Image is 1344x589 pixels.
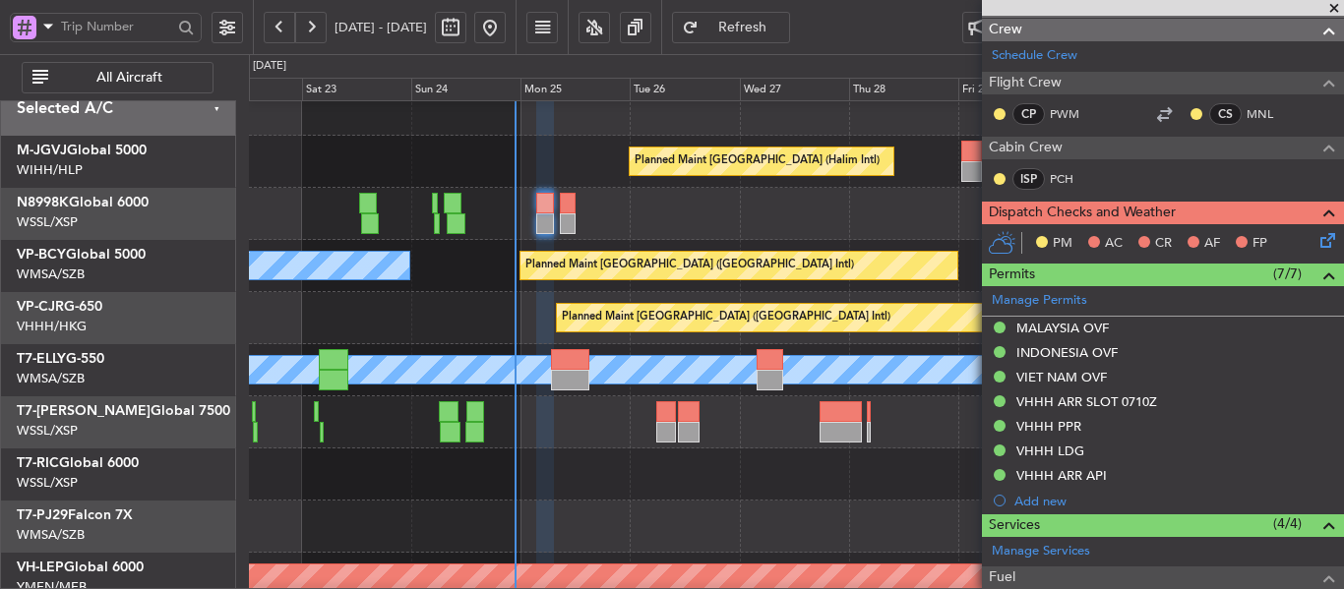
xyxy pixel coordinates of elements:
[1016,320,1109,336] div: MALAYSIA OVF
[740,78,849,101] div: Wed 27
[1050,105,1094,123] a: PWM
[17,161,83,179] a: WIHH/HLP
[989,264,1035,286] span: Permits
[411,78,520,101] div: Sun 24
[17,456,59,470] span: T7-RIC
[1050,170,1094,188] a: PCH
[1273,264,1302,284] span: (7/7)
[992,291,1087,311] a: Manage Permits
[17,213,78,231] a: WSSL/XSP
[562,303,890,332] div: Planned Maint [GEOGRAPHIC_DATA] ([GEOGRAPHIC_DATA] Intl)
[17,508,133,522] a: T7-PJ29Falcon 7X
[17,422,78,440] a: WSSL/XSP
[17,144,147,157] a: M-JGVJGlobal 5000
[989,566,1015,589] span: Fuel
[958,78,1068,101] div: Fri 29
[52,71,207,85] span: All Aircraft
[17,265,85,283] a: WMSA/SZB
[1273,513,1302,534] span: (4/4)
[17,560,64,574] span: VH-LEP
[17,300,64,314] span: VP-CJR
[1014,493,1334,509] div: Add new
[17,526,85,544] a: WMSA/SZB
[17,474,78,492] a: WSSL/XSP
[1204,234,1220,254] span: AF
[1016,467,1107,484] div: VHHH ARR API
[1012,168,1045,190] div: ISP
[630,78,739,101] div: Tue 26
[635,147,880,176] div: Planned Maint [GEOGRAPHIC_DATA] (Halim Intl)
[17,300,102,314] a: VP-CJRG-650
[1155,234,1172,254] span: CR
[989,137,1063,159] span: Cabin Crew
[1016,344,1118,361] div: INDONESIA OVF
[17,196,69,209] span: N8998K
[703,21,783,34] span: Refresh
[17,318,87,335] a: VHHH/HKG
[302,78,411,101] div: Sat 23
[1016,369,1107,385] div: VIET NAM OVF
[1247,105,1291,123] a: MNL
[17,248,146,262] a: VP-BCYGlobal 5000
[1016,393,1157,410] div: VHHH ARR SLOT 0710Z
[989,202,1176,224] span: Dispatch Checks and Weather
[520,78,630,101] div: Mon 25
[17,508,68,522] span: T7-PJ29
[17,456,139,470] a: T7-RICGlobal 6000
[17,196,149,209] a: N8998KGlobal 6000
[17,404,230,418] a: T7-[PERSON_NAME]Global 7500
[989,514,1040,537] span: Services
[17,352,104,366] a: T7-ELLYG-550
[335,19,427,36] span: [DATE] - [DATE]
[17,370,85,387] a: WMSA/SZB
[992,46,1077,66] a: Schedule Crew
[17,144,67,157] span: M-JGVJ
[1252,234,1267,254] span: FP
[989,72,1062,94] span: Flight Crew
[672,12,790,43] button: Refresh
[992,542,1090,561] a: Manage Services
[1105,234,1123,254] span: AC
[17,352,66,366] span: T7-ELLY
[1016,418,1081,435] div: VHHH PPR
[525,251,854,280] div: Planned Maint [GEOGRAPHIC_DATA] ([GEOGRAPHIC_DATA] Intl)
[1016,442,1084,459] div: VHHH LDG
[61,12,172,41] input: Trip Number
[253,58,286,75] div: [DATE]
[1012,103,1045,125] div: CP
[849,78,958,101] div: Thu 28
[22,62,214,93] button: All Aircraft
[17,560,144,574] a: VH-LEPGlobal 6000
[17,248,66,262] span: VP-BCY
[17,404,151,418] span: T7-[PERSON_NAME]
[1209,103,1242,125] div: CS
[1053,234,1072,254] span: PM
[989,19,1022,41] span: Crew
